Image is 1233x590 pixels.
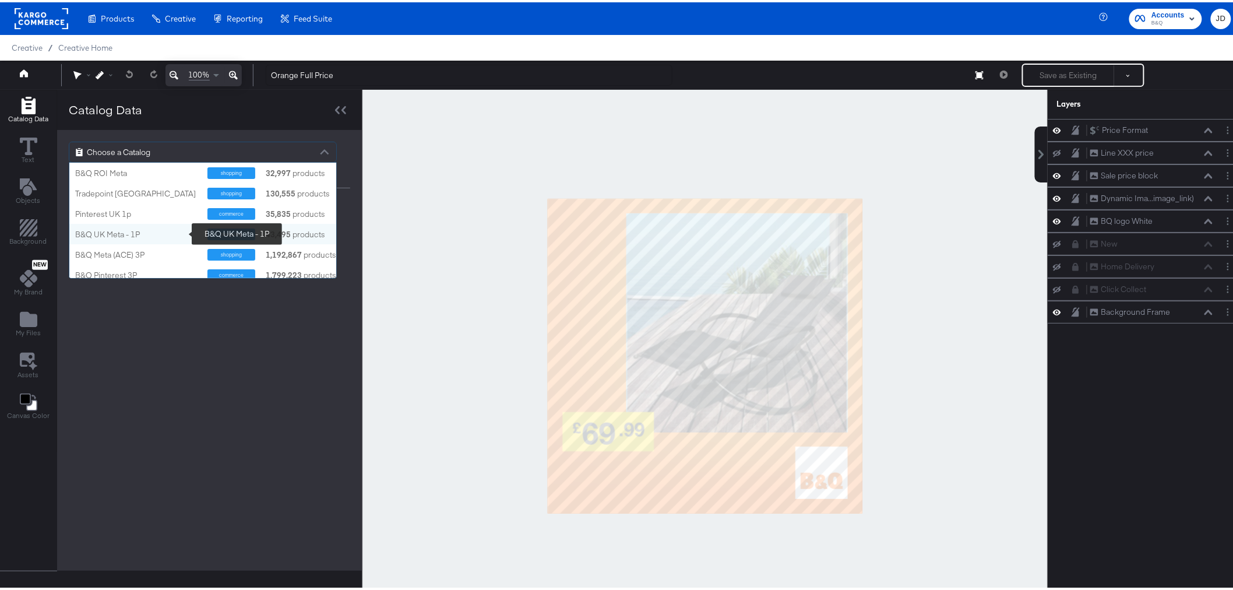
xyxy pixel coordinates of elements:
button: Add Rectangle [1,92,55,125]
span: My Brand [14,285,43,294]
span: Catalog Data [8,112,48,121]
strong: 35,835 [264,206,293,217]
div: products [264,166,299,177]
div: Catalog Data [69,99,142,116]
button: NewMy Brand [7,255,50,298]
div: products [264,206,299,217]
div: products [264,227,299,238]
strong: 1,799,223 [264,268,304,279]
div: Pinterest UK 1p [75,206,199,217]
div: Dynamic Ima...image_link) [1101,191,1195,202]
div: commerce [207,267,255,279]
span: Canvas Color [7,409,50,418]
button: Add Text [9,173,48,206]
a: Creative Home [58,41,112,50]
div: shopping [207,247,255,258]
button: Add Rectangle [3,215,54,248]
div: Sale price block [1101,168,1158,179]
button: Background Frame [1090,304,1171,316]
div: products [264,268,299,279]
div: products [264,186,299,197]
span: 100% [189,67,210,78]
span: Products [101,12,134,21]
span: Objects [16,194,41,203]
span: Reporting [227,12,263,21]
span: / [43,41,58,50]
span: Creative [165,12,196,21]
strong: 32,997 [264,166,293,177]
div: shopping [207,185,255,197]
div: Tradepoint [GEOGRAPHIC_DATA] [75,186,199,197]
div: shopping [207,165,255,177]
div: products [264,247,299,258]
div: Price Format [1102,122,1149,134]
div: Line XXX price [1101,145,1154,156]
div: BQ logo White [1101,213,1153,224]
span: My Files [16,326,41,335]
div: Layers [1057,96,1176,107]
span: New [32,259,48,266]
div: B&Q Meta (ACE) 3P [75,247,199,258]
button: BQ logo White [1090,213,1154,225]
button: Add Files [9,306,48,339]
button: Sale price block [1090,167,1159,180]
span: Choose a Catalog [87,140,150,160]
span: Assets [18,368,39,377]
div: commerce [207,206,255,217]
button: JD [1211,6,1231,27]
button: Dynamic Ima...image_link) [1090,190,1195,202]
strong: 43,495 [264,227,293,238]
strong: 1,192,867 [264,247,304,258]
span: Creative [12,41,43,50]
strong: 130,555 [264,186,297,197]
span: Text [22,153,35,162]
span: B&Q [1151,16,1185,26]
span: Accounts [1151,7,1185,19]
div: grid [69,160,336,277]
div: B&Q Pinterest 3P [75,268,199,279]
button: Line XXX price [1090,145,1155,157]
button: AccountsB&Q [1129,6,1202,27]
span: Background [10,234,47,244]
button: Text [13,132,44,166]
span: JD [1216,10,1227,23]
div: shopping [207,226,255,238]
button: Price Format [1090,122,1149,134]
div: B&Q UK Meta - 1P [75,227,199,238]
div: B&Q ROI Meta [75,166,199,177]
div: Background Frame [1101,304,1171,315]
button: Assets [11,347,46,381]
span: Feed Suite [294,12,332,21]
